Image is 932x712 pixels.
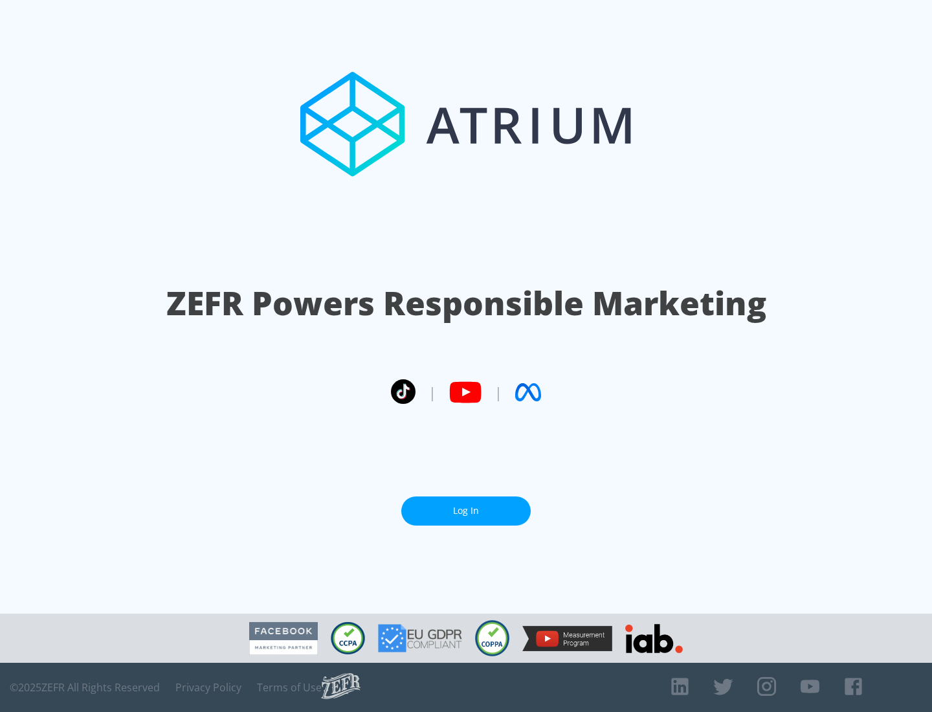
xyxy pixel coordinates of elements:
img: GDPR Compliant [378,624,462,652]
img: YouTube Measurement Program [522,626,612,651]
a: Privacy Policy [175,681,241,694]
h1: ZEFR Powers Responsible Marketing [166,281,766,326]
img: COPPA Compliant [475,620,509,656]
img: Facebook Marketing Partner [249,622,318,655]
img: CCPA Compliant [331,622,365,654]
span: | [494,383,502,402]
img: IAB [625,624,683,653]
a: Terms of Use [257,681,322,694]
span: © 2025 ZEFR All Rights Reserved [10,681,160,694]
span: | [428,383,436,402]
a: Log In [401,496,531,526]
